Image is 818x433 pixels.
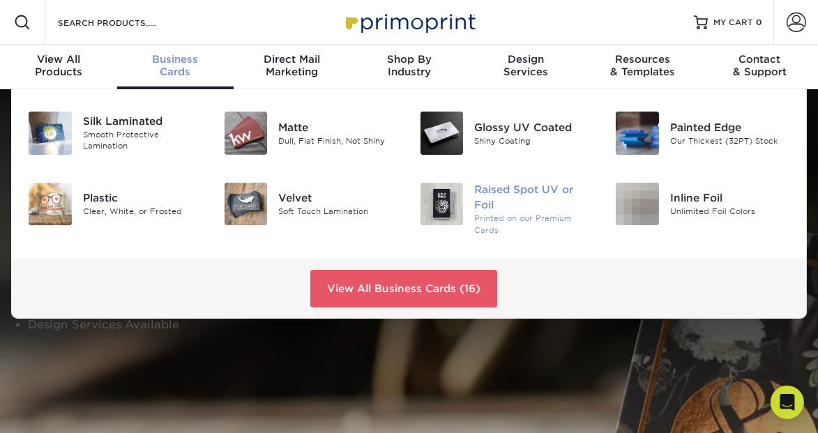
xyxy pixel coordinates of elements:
[117,53,234,66] span: Business
[421,183,464,226] img: Raised Spot UV or Foil Business Cards
[670,119,790,135] div: Painted Edge
[584,45,702,89] a: Resources& Templates
[29,183,72,226] img: Plastic Business Cards
[278,206,398,218] div: Soft Touch Lamination
[56,14,192,31] input: SEARCH PRODUCTS.....
[616,183,659,226] img: Inline Foil Business Cards
[771,386,804,419] div: Open Intercom Messenger
[467,45,584,89] a: DesignServices
[278,119,398,135] div: Matte
[278,190,398,206] div: Velvet
[83,206,203,218] div: Clear, White, or Frosted
[713,17,753,29] span: MY CART
[83,129,203,152] div: Smooth Protective Lamination
[29,112,72,155] img: Silk Laminated Business Cards
[234,53,351,78] div: Marketing
[234,45,351,89] a: Direct MailMarketing
[615,106,790,160] a: Painted Edge Business Cards Painted Edge Our Thickest (32PT) Stock
[467,53,584,78] div: Services
[224,106,399,160] a: Matte Business Cards Matte Dull, Flat Finish, Not Shiny
[340,7,479,37] img: Primoprint
[701,53,818,78] div: & Support
[117,45,234,89] a: BusinessCards
[224,177,399,231] a: Velvet Business Cards Velvet Soft Touch Lamination
[701,53,818,66] span: Contact
[310,270,497,307] a: View All Business Cards (16)
[351,53,468,78] div: Industry
[28,106,203,160] a: Silk Laminated Business Cards Silk Laminated Smooth Protective Lamination
[670,206,790,218] div: Unlimited Foil Colors
[83,114,203,129] div: Silk Laminated
[584,53,702,66] span: Resources
[756,17,762,27] span: 0
[351,53,468,66] span: Shop By
[584,53,702,78] div: & Templates
[616,112,659,155] img: Painted Edge Business Cards
[467,53,584,66] span: Design
[670,135,790,147] div: Our Thickest (32PT) Stock
[701,45,818,89] a: Contact& Support
[234,53,351,66] span: Direct Mail
[474,183,594,213] div: Raised Spot UV or Foil
[351,45,468,89] a: Shop ByIndustry
[421,112,464,155] img: Glossy UV Coated Business Cards
[474,213,594,236] div: Printed on our Premium Cards
[670,190,790,206] div: Inline Foil
[28,177,203,231] a: Plastic Business Cards Plastic Clear, White, or Frosted
[117,53,234,78] div: Cards
[474,135,594,147] div: Shiny Coating
[225,112,268,155] img: Matte Business Cards
[225,183,268,226] img: Velvet Business Cards
[615,177,790,231] a: Inline Foil Business Cards Inline Foil Unlimited Foil Colors
[83,190,203,206] div: Plastic
[278,135,398,147] div: Dull, Flat Finish, Not Shiny
[420,177,595,242] a: Raised Spot UV or Foil Business Cards Raised Spot UV or Foil Printed on our Premium Cards
[420,106,595,160] a: Glossy UV Coated Business Cards Glossy UV Coated Shiny Coating
[474,119,594,135] div: Glossy UV Coated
